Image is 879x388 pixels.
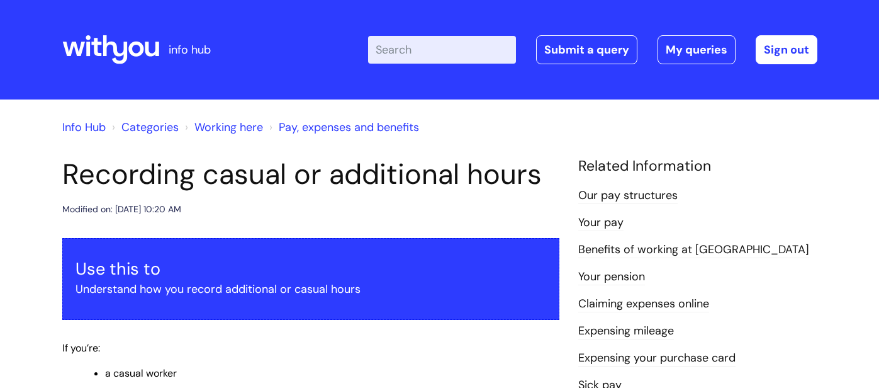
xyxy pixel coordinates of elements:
[578,269,645,285] a: Your pension
[368,35,817,64] div: | -
[578,323,674,339] a: Expensing mileage
[266,117,419,137] li: Pay, expenses and benefits
[368,36,516,64] input: Search
[182,117,263,137] li: Working here
[578,215,624,231] a: Your pay
[658,35,736,64] a: My queries
[194,120,263,135] a: Working here
[169,40,211,60] p: info hub
[578,350,736,367] a: Expensing your purchase card
[109,117,179,137] li: Solution home
[62,202,181,217] div: Modified on: [DATE] 10:20 AM
[578,296,709,312] a: Claiming expenses online
[76,279,546,299] p: Understand how you record additional or casual hours
[121,120,179,135] a: Categories
[536,35,637,64] a: Submit a query
[756,35,817,64] a: Sign out
[105,367,177,380] span: a casual worker
[578,188,678,204] a: Our pay structures
[62,157,559,191] h1: Recording casual or additional hours
[578,157,817,175] h4: Related Information
[578,242,809,258] a: Benefits of working at [GEOGRAPHIC_DATA]
[279,120,419,135] a: Pay, expenses and benefits
[62,120,106,135] a: Info Hub
[62,341,100,355] span: If you’re:
[76,259,546,279] h3: Use this to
